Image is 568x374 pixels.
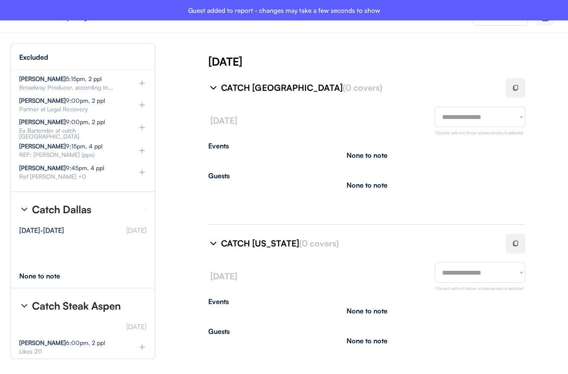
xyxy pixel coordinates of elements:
div: None to note [347,182,387,188]
strong: [PERSON_NAME] [19,75,66,82]
font: *Covers will not show unless service is selected [435,130,523,135]
font: *Covers will not show unless service is selected [435,286,523,291]
div: 9:00pm, 2 ppl [19,119,105,125]
div: Events [208,298,525,305]
div: Ref [PERSON_NAME] +0 [19,174,124,180]
div: Catch Steak Aspen [32,301,121,311]
font: [DATE] [210,271,237,281]
div: Guests [208,328,525,335]
div: Events [208,142,525,149]
div: 5:15pm, 2 ppl [19,76,102,82]
div: Broadway Producer, according to... [19,84,124,90]
img: plus%20%281%29.svg [138,343,146,351]
img: plus%20%281%29.svg [138,146,146,155]
img: chevron-right%20%281%29.svg [19,204,29,215]
font: [DATE] [210,115,237,126]
strong: [PERSON_NAME] [19,164,66,171]
div: None to note [347,152,387,159]
strong: [PERSON_NAME] [19,118,66,125]
div: Excluded [19,54,48,61]
img: plus%20%281%29.svg [138,123,146,132]
div: CATCH [GEOGRAPHIC_DATA] [221,82,495,94]
div: CATCH [US_STATE] [221,238,495,249]
div: 9:00pm, 2 ppl [19,98,105,104]
font: (0 covers) [299,238,339,249]
div: None to note [347,337,387,344]
strong: [PERSON_NAME] [19,142,66,150]
div: None to note [19,273,76,279]
font: [DATE] [126,226,146,235]
div: Guests [208,172,525,179]
img: plus%20%281%29.svg [138,168,146,177]
div: [DATE] [208,54,568,69]
div: [DATE]-[DATE] [19,227,64,234]
img: chevron-right%20%281%29.svg [208,238,218,249]
div: Catch Dallas [32,204,91,215]
img: plus%20%281%29.svg [138,101,146,109]
div: REF: [PERSON_NAME] (ppx) [19,152,124,158]
font: (0 covers) [343,82,382,93]
div: Ex Bartender at catch [GEOGRAPHIC_DATA] [19,128,124,139]
font: [DATE] [126,322,146,331]
div: 9:45pm, 4 ppl [19,165,104,171]
div: Likes 211 [19,348,124,354]
strong: [PERSON_NAME] [19,339,66,346]
img: chevron-right%20%281%29.svg [19,301,29,311]
strong: [PERSON_NAME] [19,97,66,104]
img: chevron-right%20%281%29.svg [208,83,218,93]
div: Partner at Legal Recovery [19,106,124,112]
div: None to note [347,307,387,314]
img: plus%20%281%29.svg [138,79,146,87]
div: 6:00pm, 2 ppl [19,340,105,346]
div: 9:15pm, 4 ppl [19,143,102,149]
